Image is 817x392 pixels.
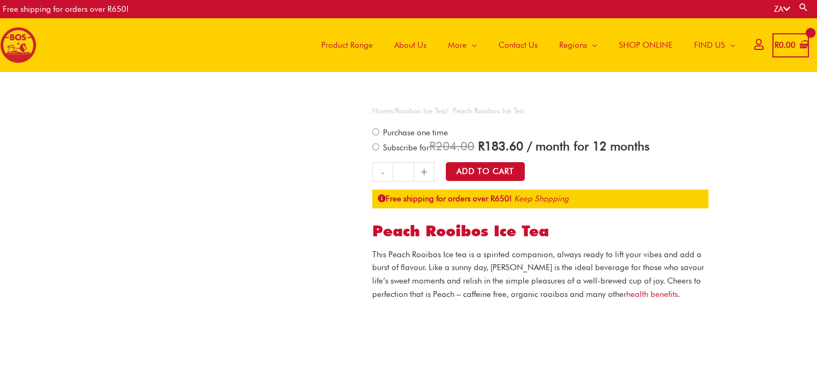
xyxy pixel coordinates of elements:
[548,18,608,72] a: Regions
[321,29,373,61] span: Product Range
[694,29,725,61] span: FIND US
[429,139,474,153] span: 204.00
[310,18,384,72] a: Product Range
[437,18,488,72] a: More
[372,248,708,301] p: This Peach Rooibos Ice tea is a spirited companion, always ready to lift your vibes and add a bur...
[619,29,673,61] span: SHOP ONLINE
[372,128,379,135] input: Purchase one time
[446,162,525,181] button: Add to Cart
[775,40,779,50] span: R
[559,29,587,61] span: Regions
[393,162,414,182] input: Product quantity
[414,162,435,182] a: +
[498,29,538,61] span: Contact Us
[395,106,445,115] a: Rooibos Ice Tea
[372,106,392,115] a: Home
[394,29,426,61] span: About Us
[429,139,436,153] span: R
[478,139,485,153] span: R
[372,143,379,150] input: Subscribe for / month for 12 months
[527,139,649,153] span: / month for 12 months
[775,40,796,50] bdi: 0.00
[488,18,548,72] a: Contact Us
[302,18,746,72] nav: Site Navigation
[381,143,649,153] span: Subscribe for
[608,18,683,72] a: SHOP ONLINE
[798,2,809,12] a: Search button
[372,104,708,118] nav: Breadcrumb
[772,33,809,57] a: View Shopping Cart, empty
[372,162,393,182] a: -
[626,289,680,299] a: health benefits.
[478,139,523,153] span: 183.60
[514,194,569,204] a: Keep Shopping
[448,29,467,61] span: More
[381,128,448,137] span: Purchase one time
[774,4,790,14] a: ZA
[384,18,437,72] a: About Us
[378,194,512,204] strong: Free shipping for orders over R650!
[372,222,708,241] h1: Peach Rooibos Ice Tea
